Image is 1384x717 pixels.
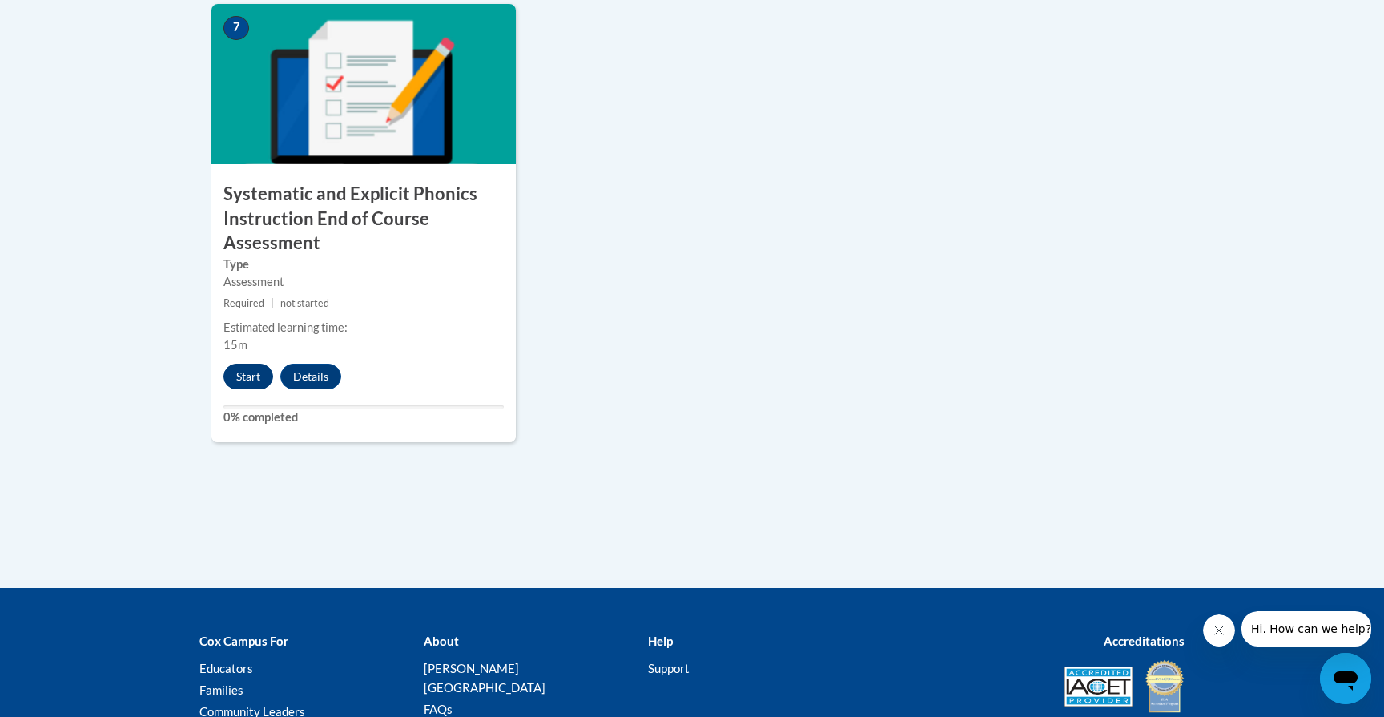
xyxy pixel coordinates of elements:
[648,661,690,675] a: Support
[199,683,243,697] a: Families
[1104,634,1185,648] b: Accreditations
[424,702,453,716] a: FAQs
[223,319,504,336] div: Estimated learning time:
[223,273,504,291] div: Assessment
[223,297,264,309] span: Required
[223,409,504,426] label: 0% completed
[199,661,253,675] a: Educators
[223,338,247,352] span: 15m
[271,297,274,309] span: |
[223,364,273,389] button: Start
[1241,611,1371,647] iframe: Message from company
[280,297,329,309] span: not started
[1145,659,1185,715] img: IDA® Accredited
[199,634,288,648] b: Cox Campus For
[1064,667,1133,707] img: Accredited IACET® Provider
[223,16,249,40] span: 7
[1320,653,1371,704] iframe: Button to launch messaging window
[1203,614,1235,647] iframe: Close message
[211,182,516,256] h3: Systematic and Explicit Phonics Instruction End of Course Assessment
[211,4,516,164] img: Course Image
[223,256,504,273] label: Type
[280,364,341,389] button: Details
[424,661,545,695] a: [PERSON_NAME][GEOGRAPHIC_DATA]
[424,634,459,648] b: About
[648,634,673,648] b: Help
